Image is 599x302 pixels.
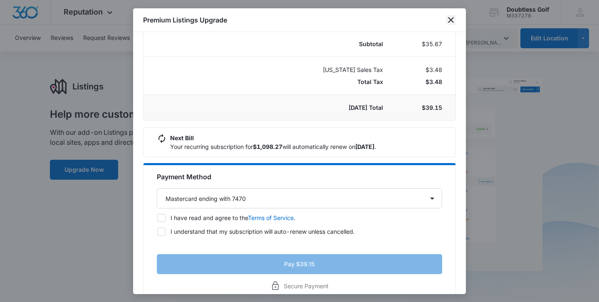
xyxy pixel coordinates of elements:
p: Subtotal [320,40,383,48]
p: Total Tax [320,77,383,86]
p: $39.15 [403,103,442,112]
p: Your recurring subscription for will automatically renew on . [170,142,442,151]
p: [US_STATE] Sales Tax [320,65,383,74]
a: Terms of Service [248,214,294,221]
h2: Payment Method [157,172,442,182]
p: Secure Payment [284,282,329,290]
p: $3.48 [403,65,442,74]
p: I understand that my subscription will auto-renew unless cancelled. [171,227,355,236]
p: [DATE] Total [320,103,383,112]
strong: $1,098.27 [253,143,282,150]
strong: [DATE] [355,143,374,150]
p: Next Bill [170,134,442,142]
p: I have read and agree to the . [171,213,295,222]
td: $35.67 [393,31,455,57]
button: close [446,15,456,25]
p: $3.48 [403,77,442,86]
h1: Premium Listings Upgrade [143,15,227,25]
